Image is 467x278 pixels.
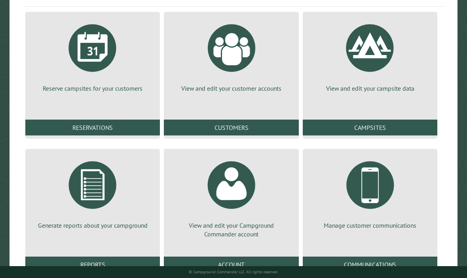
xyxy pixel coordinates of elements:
a: Communications [303,257,437,272]
p: Manage customer communications [312,221,428,230]
a: Generate reports about your campground [35,155,150,230]
a: Reports [25,257,160,272]
a: Reserve campsites for your customers [35,18,150,93]
a: Reservations [25,120,160,135]
p: View and edit your Campground Commander account [173,221,289,239]
p: View and edit your customer accounts [173,84,289,93]
a: View and edit your customer accounts [173,18,289,93]
a: Manage customer communications [312,155,428,230]
a: Customers [164,120,298,135]
a: View and edit your Campground Commander account [173,155,289,239]
a: Account [164,257,298,272]
a: Campsites [303,120,437,135]
small: © Campground Commander LLC. All rights reserved. [189,269,278,274]
p: Generate reports about your campground [35,221,150,230]
p: View and edit your campsite data [312,84,428,93]
a: View and edit your campsite data [312,18,428,93]
p: Reserve campsites for your customers [35,84,150,93]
